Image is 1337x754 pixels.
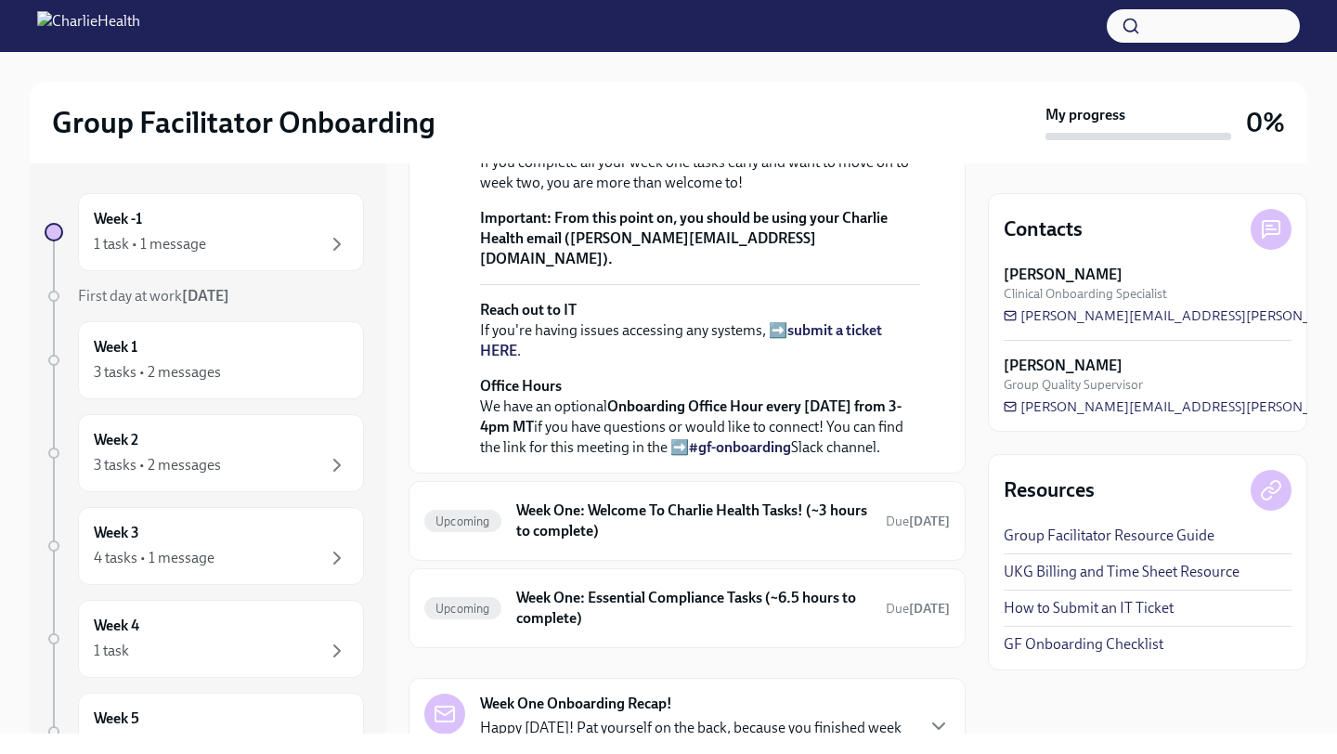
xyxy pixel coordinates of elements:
a: First day at work[DATE] [45,286,364,306]
a: Group Facilitator Resource Guide [1004,526,1214,546]
strong: Important: [480,209,552,227]
h6: Week 1 [94,337,137,357]
a: Week 41 task [45,600,364,678]
strong: Onboarding Office Hour every [DATE] from 3-4pm MT [480,397,902,435]
span: First day at work [78,287,229,305]
span: Due [886,601,950,617]
h2: Group Facilitator Onboarding [52,104,435,141]
a: #gf-onboarding [689,438,791,456]
h6: Week One: Essential Compliance Tasks (~6.5 hours to complete) [516,588,871,629]
strong: Reach out to IT [480,301,577,318]
h6: Week 2 [94,430,138,450]
strong: [PERSON_NAME] [1004,265,1123,285]
strong: [DATE] [909,513,950,529]
a: How to Submit an IT Ticket [1004,598,1174,618]
h6: Week 5 [94,708,139,729]
span: Upcoming [424,514,501,528]
strong: From this point on, you should be using your Charlie Health email ([PERSON_NAME][EMAIL_ADDRESS][D... [480,209,888,267]
strong: My progress [1045,105,1125,125]
h4: Contacts [1004,215,1083,243]
a: GF Onboarding Checklist [1004,634,1163,655]
a: Week 23 tasks • 2 messages [45,414,364,492]
div: 3 tasks • 2 messages [94,362,221,383]
a: Week 13 tasks • 2 messages [45,321,364,399]
h6: Week -1 [94,209,142,229]
span: Group Quality Supervisor [1004,376,1143,394]
h4: Resources [1004,476,1095,504]
div: 1 task [94,641,129,661]
span: Due [886,513,950,529]
strong: Office Hours [480,377,562,395]
span: September 15th, 2025 10:00 [886,513,950,530]
h6: Week 3 [94,523,139,543]
a: Week -11 task • 1 message [45,193,364,271]
strong: Week One Onboarding Recap! [480,694,672,714]
div: 1 task • 1 message [94,234,206,254]
span: Clinical Onboarding Specialist [1004,285,1167,303]
span: Upcoming [424,602,501,616]
p: If you're having issues accessing any systems, ➡️ . [480,300,920,361]
a: UKG Billing and Time Sheet Resource [1004,562,1240,582]
div: 4 tasks • 1 message [94,548,214,568]
p: We have an optional if you have questions or would like to connect! You can find the link for thi... [480,376,920,458]
h6: Week 4 [94,616,139,636]
img: CharlieHealth [37,11,140,41]
a: UpcomingWeek One: Essential Compliance Tasks (~6.5 hours to complete)Due[DATE] [424,584,950,632]
strong: [PERSON_NAME] [1004,356,1123,376]
p: If you complete all your week one tasks early and want to move on to week two, you are more than ... [480,152,920,193]
strong: [DATE] [182,287,229,305]
a: UpcomingWeek One: Welcome To Charlie Health Tasks! (~3 hours to complete)Due[DATE] [424,497,950,545]
a: Week 34 tasks • 1 message [45,507,364,585]
h6: Week One: Welcome To Charlie Health Tasks! (~3 hours to complete) [516,500,871,541]
strong: [DATE] [909,601,950,617]
span: September 15th, 2025 10:00 [886,600,950,617]
div: 3 tasks • 2 messages [94,455,221,475]
h3: 0% [1246,106,1285,139]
